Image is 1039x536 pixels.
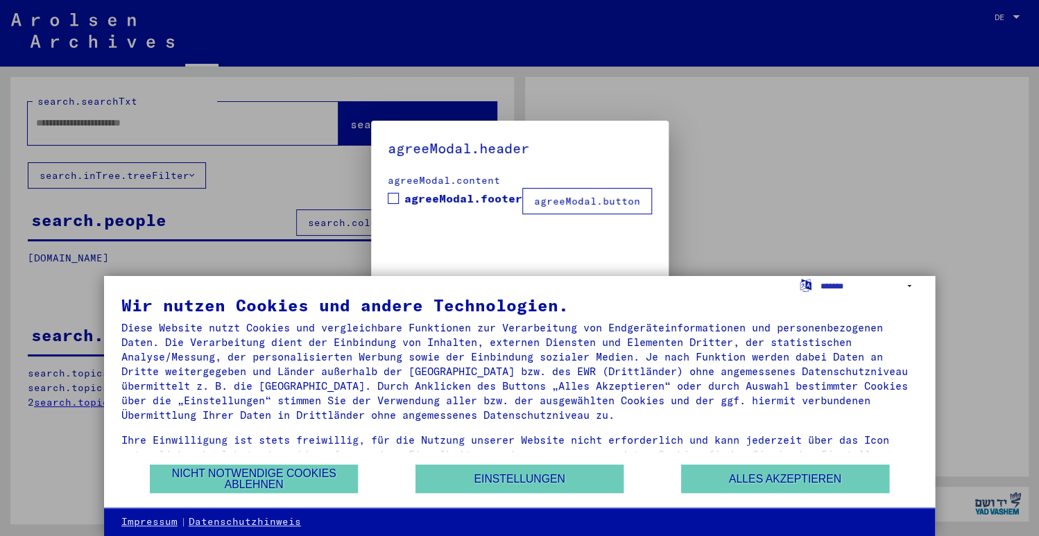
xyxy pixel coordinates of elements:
[681,465,889,493] button: Alles akzeptieren
[121,320,918,422] div: Diese Website nutzt Cookies und vergleichbare Funktionen zur Verarbeitung von Endgeräteinformatio...
[388,137,652,159] h5: agreeModal.header
[121,297,918,313] div: Wir nutzen Cookies und andere Technologien.
[821,276,918,296] select: Sprache auswählen
[121,433,918,476] div: Ihre Einwilligung ist stets freiwillig, für die Nutzung unserer Website nicht erforderlich und ka...
[798,278,813,291] label: Sprache auswählen
[404,190,522,207] span: agreeModal.footer
[189,515,301,529] a: Datenschutzhinweis
[522,188,652,214] button: agreeModal.button
[150,465,358,493] button: Nicht notwendige Cookies ablehnen
[388,173,652,188] div: agreeModal.content
[415,465,624,493] button: Einstellungen
[121,515,178,529] a: Impressum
